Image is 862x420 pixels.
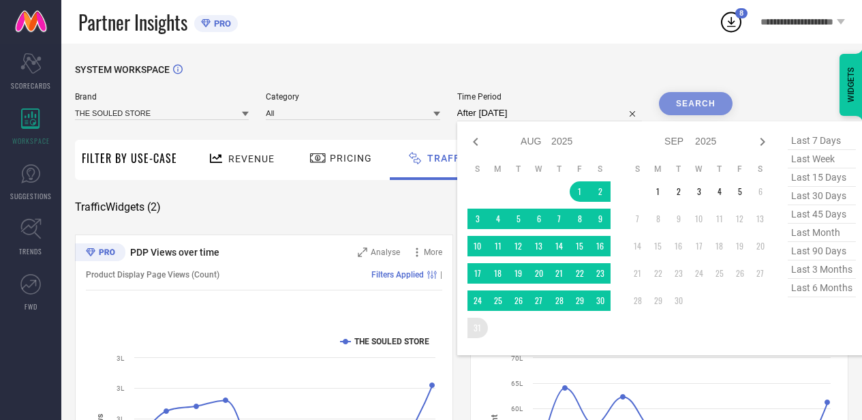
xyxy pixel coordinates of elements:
span: PDP Views over time [130,247,219,258]
td: Sat Sep 20 2025 [750,236,771,256]
td: Thu Sep 11 2025 [709,209,730,229]
span: TRENDS [19,246,42,256]
td: Sun Sep 14 2025 [628,236,648,256]
td: Sat Aug 30 2025 [590,290,611,311]
span: 8 [739,9,743,18]
td: Wed Sep 17 2025 [689,236,709,256]
span: FWD [25,301,37,312]
td: Tue Sep 09 2025 [668,209,689,229]
td: Sun Sep 21 2025 [628,263,648,284]
td: Mon Aug 18 2025 [488,263,508,284]
span: More [424,247,442,257]
td: Mon Aug 04 2025 [488,209,508,229]
td: Mon Aug 11 2025 [488,236,508,256]
td: Sun Aug 17 2025 [467,263,488,284]
span: SYSTEM WORKSPACE [75,64,170,75]
th: Friday [730,164,750,175]
td: Thu Sep 04 2025 [709,181,730,202]
text: THE SOULED STORE [354,337,429,346]
svg: Zoom [358,247,367,257]
td: Sun Sep 07 2025 [628,209,648,229]
span: SUGGESTIONS [10,191,52,201]
td: Wed Sep 10 2025 [689,209,709,229]
span: last 90 days [788,242,856,260]
span: WORKSPACE [12,136,50,146]
td: Sun Aug 10 2025 [467,236,488,256]
td: Wed Aug 20 2025 [529,263,549,284]
th: Wednesday [529,164,549,175]
td: Thu Aug 07 2025 [549,209,570,229]
td: Fri Sep 19 2025 [730,236,750,256]
span: last 7 days [788,132,856,150]
td: Mon Sep 08 2025 [648,209,668,229]
span: last month [788,224,856,242]
td: Fri Aug 08 2025 [570,209,590,229]
td: Tue Aug 05 2025 [508,209,529,229]
span: Traffic Widgets ( 2 ) [75,200,161,214]
span: last 15 days [788,168,856,187]
span: Brand [75,92,249,102]
text: 60L [511,405,523,412]
th: Thursday [549,164,570,175]
td: Sun Aug 24 2025 [467,290,488,311]
span: Analyse [371,247,400,257]
input: Select time period [457,105,642,121]
td: Tue Sep 16 2025 [668,236,689,256]
th: Thursday [709,164,730,175]
td: Sun Aug 03 2025 [467,209,488,229]
td: Tue Aug 12 2025 [508,236,529,256]
td: Fri Aug 29 2025 [570,290,590,311]
span: last 45 days [788,205,856,224]
td: Sun Sep 28 2025 [628,290,648,311]
td: Sat Sep 27 2025 [750,263,771,284]
td: Wed Sep 24 2025 [689,263,709,284]
th: Friday [570,164,590,175]
td: Wed Aug 06 2025 [529,209,549,229]
th: Monday [648,164,668,175]
td: Sat Sep 06 2025 [750,181,771,202]
th: Tuesday [508,164,529,175]
th: Saturday [590,164,611,175]
span: last 30 days [788,187,856,205]
td: Sun Aug 31 2025 [467,318,488,338]
span: last week [788,150,856,168]
td: Tue Sep 30 2025 [668,290,689,311]
span: Time Period [457,92,642,102]
span: Filters Applied [371,270,424,280]
span: Revenue [228,153,275,164]
td: Fri Aug 01 2025 [570,181,590,202]
td: Thu Aug 14 2025 [549,236,570,256]
td: Tue Aug 19 2025 [508,263,529,284]
td: Sat Aug 09 2025 [590,209,611,229]
text: 65L [511,380,523,387]
span: Product Display Page Views (Count) [86,270,219,280]
span: last 3 months [788,260,856,279]
td: Sat Aug 23 2025 [590,263,611,284]
th: Wednesday [689,164,709,175]
text: 70L [511,355,523,362]
td: Mon Sep 01 2025 [648,181,668,202]
td: Mon Aug 25 2025 [488,290,508,311]
td: Mon Sep 22 2025 [648,263,668,284]
td: Sat Sep 13 2025 [750,209,771,229]
th: Saturday [750,164,771,175]
span: Pricing [330,153,372,164]
td: Wed Sep 03 2025 [689,181,709,202]
th: Sunday [467,164,488,175]
td: Wed Aug 27 2025 [529,290,549,311]
td: Tue Sep 02 2025 [668,181,689,202]
td: Fri Aug 15 2025 [570,236,590,256]
text: 3L [117,385,125,392]
span: Traffic [427,153,470,164]
text: 3L [117,355,125,362]
span: Partner Insights [78,8,187,36]
span: | [440,270,442,280]
td: Fri Aug 22 2025 [570,263,590,284]
div: Open download list [719,10,743,34]
th: Monday [488,164,508,175]
td: Fri Sep 12 2025 [730,209,750,229]
td: Thu Sep 18 2025 [709,236,730,256]
td: Mon Sep 15 2025 [648,236,668,256]
td: Fri Sep 05 2025 [730,181,750,202]
td: Thu Aug 21 2025 [549,263,570,284]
